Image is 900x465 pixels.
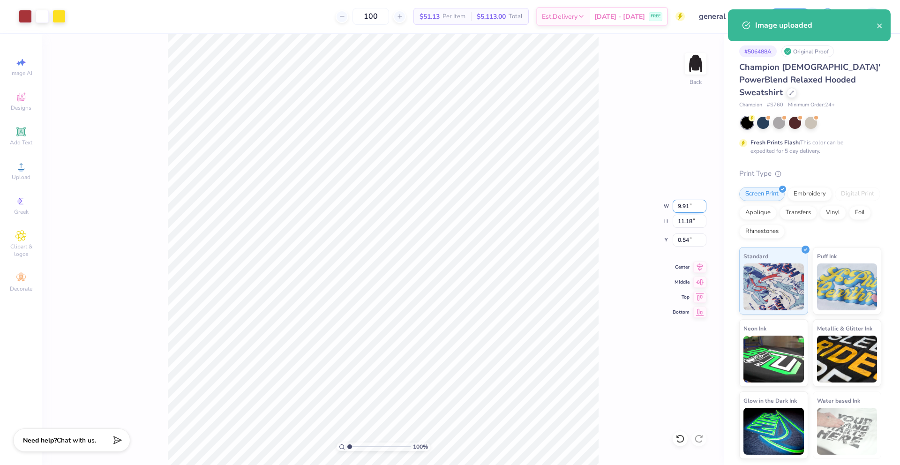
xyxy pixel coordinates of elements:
span: Add Text [10,139,32,146]
span: $51.13 [420,12,440,22]
span: Total [509,12,523,22]
input: Untitled Design [692,7,761,26]
span: Greek [14,208,29,216]
strong: Fresh Prints Flash: [750,139,800,146]
span: # S760 [767,101,783,109]
span: Standard [743,251,768,261]
img: Standard [743,263,804,310]
input: – – [352,8,389,25]
span: Upload [12,173,30,181]
div: Original Proof [781,45,834,57]
div: This color can be expedited for 5 day delivery. [750,138,866,155]
img: Puff Ink [817,263,877,310]
span: Neon Ink [743,323,766,333]
span: Chat with us. [57,436,96,445]
div: Screen Print [739,187,785,201]
span: Champion [739,101,762,109]
span: Center [673,264,690,270]
div: Foil [849,206,871,220]
span: Middle [673,279,690,285]
img: Glow in the Dark Ink [743,408,804,455]
img: Back [686,54,705,73]
span: Top [673,294,690,300]
span: Clipart & logos [5,243,37,258]
span: Per Item [442,12,465,22]
div: # 506488A [739,45,777,57]
span: Water based Ink [817,396,860,405]
span: Minimum Order: 24 + [788,101,835,109]
div: Rhinestones [739,225,785,239]
span: $5,113.00 [477,12,506,22]
div: Image uploaded [755,20,877,31]
div: Back [690,78,702,86]
span: 100 % [413,442,428,451]
div: Print Type [739,168,881,179]
span: Metallic & Glitter Ink [817,323,872,333]
button: close [877,20,883,31]
span: Decorate [10,285,32,292]
span: Est. Delivery [542,12,577,22]
span: Image AI [10,69,32,77]
span: Glow in the Dark Ink [743,396,797,405]
img: Metallic & Glitter Ink [817,336,877,382]
div: Embroidery [787,187,832,201]
strong: Need help? [23,436,57,445]
span: Designs [11,104,31,112]
span: FREE [651,13,660,20]
div: Applique [739,206,777,220]
div: Digital Print [835,187,880,201]
img: Neon Ink [743,336,804,382]
span: Puff Ink [817,251,837,261]
div: Vinyl [820,206,846,220]
span: Champion [DEMOGRAPHIC_DATA]' PowerBlend Relaxed Hooded Sweatshirt [739,61,880,98]
div: Transfers [780,206,817,220]
span: Bottom [673,309,690,315]
span: [DATE] - [DATE] [594,12,645,22]
img: Water based Ink [817,408,877,455]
